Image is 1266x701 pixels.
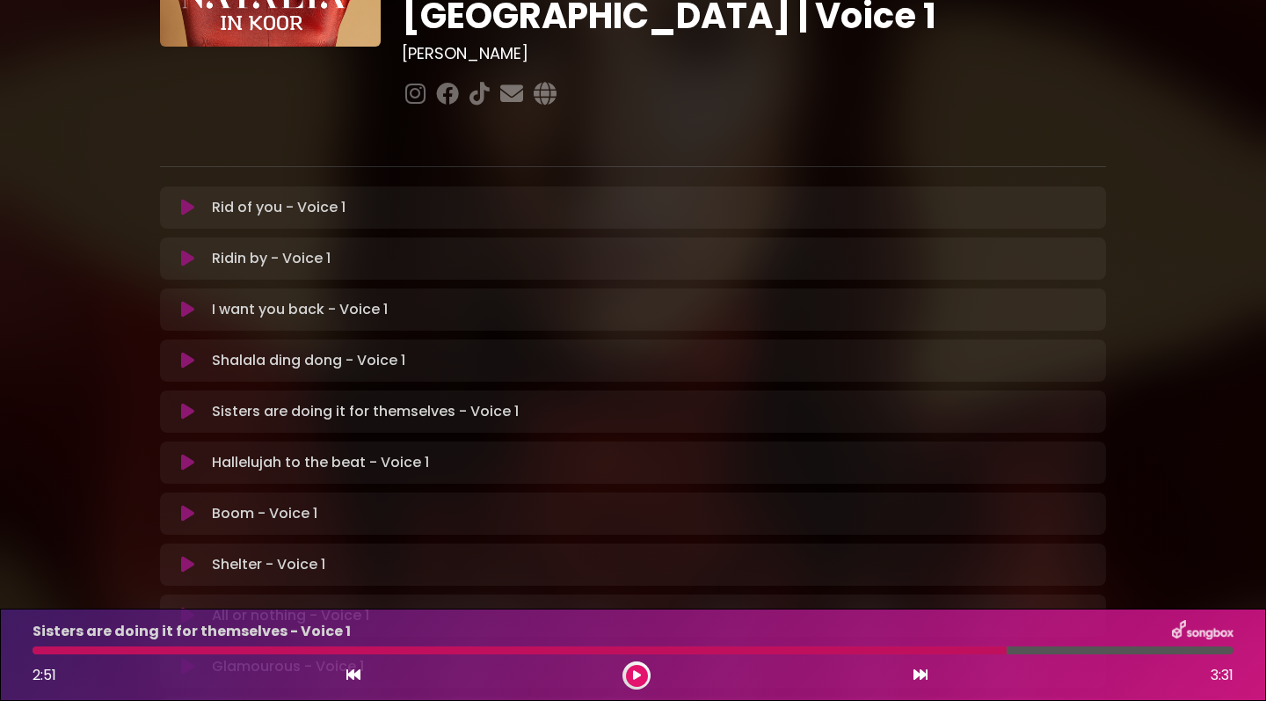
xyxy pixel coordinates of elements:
img: songbox-logo-white.png [1172,620,1233,643]
p: Shelter - Voice 1 [212,554,325,575]
p: Shalala ding dong - Voice 1 [212,350,405,371]
p: Rid of you - Voice 1 [212,197,346,218]
p: Boom - Voice 1 [212,503,317,524]
p: Sisters are doing it for themselves - Voice 1 [33,621,351,642]
h3: [PERSON_NAME] [402,44,1106,63]
p: Sisters are doing it for themselves - Voice 1 [212,401,519,422]
p: I want you back - Voice 1 [212,299,388,320]
span: 3:31 [1211,665,1233,686]
p: All or nothing - Voice 1 [212,605,369,626]
p: Ridin by - Voice 1 [212,248,331,269]
p: Hallelujah to the beat - Voice 1 [212,452,429,473]
span: 2:51 [33,665,56,685]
